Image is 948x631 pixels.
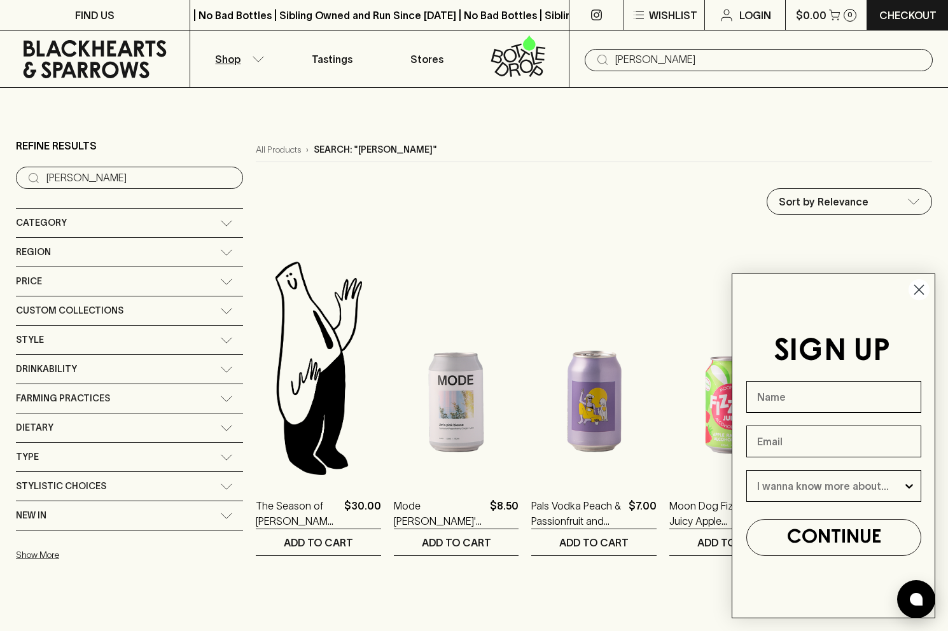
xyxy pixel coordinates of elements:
p: Search: "[PERSON_NAME]" [314,143,437,156]
img: Blackhearts & Sparrows Man [256,256,381,479]
div: Custom Collections [16,296,243,325]
div: Dietary [16,413,243,442]
div: Region [16,238,243,267]
span: SIGN UP [774,337,890,366]
input: Try “Pinot noir” [46,168,233,188]
p: › [306,143,309,156]
span: Farming Practices [16,391,110,406]
span: Drinkability [16,361,77,377]
p: 0 [847,11,853,18]
input: Name [746,381,921,413]
p: ADD TO CART [697,535,767,550]
p: Stores [410,52,443,67]
a: Mode [PERSON_NAME]'s Pink Blouse Tasmanian Pepperberry Ginger Lime [PERSON_NAME] [394,498,485,529]
p: Wishlist [649,8,697,23]
p: Sort by Relevance [779,194,868,209]
span: Custom Collections [16,303,123,319]
a: Moon Dog Fizzer Juicy Apple Raspberry [669,498,760,529]
div: Type [16,443,243,471]
p: Refine Results [16,138,97,153]
span: New In [16,508,46,524]
p: $8.50 [490,498,519,529]
input: Try "Pinot noir" [615,50,923,70]
p: Shop [215,52,240,67]
a: Stores [380,31,475,87]
input: I wanna know more about... [757,471,903,501]
div: New In [16,501,243,530]
div: Sort by Relevance [767,189,931,214]
p: $7.00 [629,498,657,529]
a: The Season of [PERSON_NAME] Pack [256,498,339,529]
button: ADD TO CART [531,529,657,555]
input: Email [746,426,921,457]
button: Show Options [903,471,916,501]
button: ADD TO CART [394,529,519,555]
div: Stylistic Choices [16,472,243,501]
nav: pagination navigation [256,572,932,597]
p: Checkout [879,8,937,23]
span: Region [16,244,51,260]
p: Tastings [312,52,352,67]
div: Farming Practices [16,384,243,413]
a: All Products [256,143,301,156]
p: FIND US [75,8,115,23]
img: Moon Dog Fizzer Juicy Apple Raspberry [669,256,795,479]
button: ADD TO CART [669,529,795,555]
img: bubble-icon [910,593,923,606]
p: $30.00 [344,498,381,529]
a: Tastings [285,31,380,87]
p: Login [739,8,771,23]
span: Category [16,215,67,231]
button: Show More [16,542,183,568]
p: $0.00 [796,8,826,23]
a: Pals Vodka Peach & Passionfruit and Soda [531,498,624,529]
p: ADD TO CART [284,535,353,550]
div: Category [16,209,243,237]
button: Close dialog [908,279,930,301]
div: Style [16,326,243,354]
span: Type [16,449,39,465]
span: Style [16,332,44,348]
p: ADD TO CART [422,535,491,550]
img: Blackmans Coast Limoncello Spritz [807,256,932,479]
button: Shop [190,31,285,87]
img: Mode Jim's Pink Blouse Tasmanian Pepperberry Ginger Lime Seltzer [394,256,519,479]
button: CONTINUE [746,519,921,556]
span: Stylistic Choices [16,478,106,494]
img: Pals Vodka Peach & Passionfruit and Soda [531,256,657,479]
button: ADD TO CART [256,529,381,555]
span: Dietary [16,420,53,436]
div: Price [16,267,243,296]
div: Drinkability [16,355,243,384]
span: Price [16,274,42,289]
p: ADD TO CART [559,535,629,550]
div: FLYOUT Form [719,261,948,631]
